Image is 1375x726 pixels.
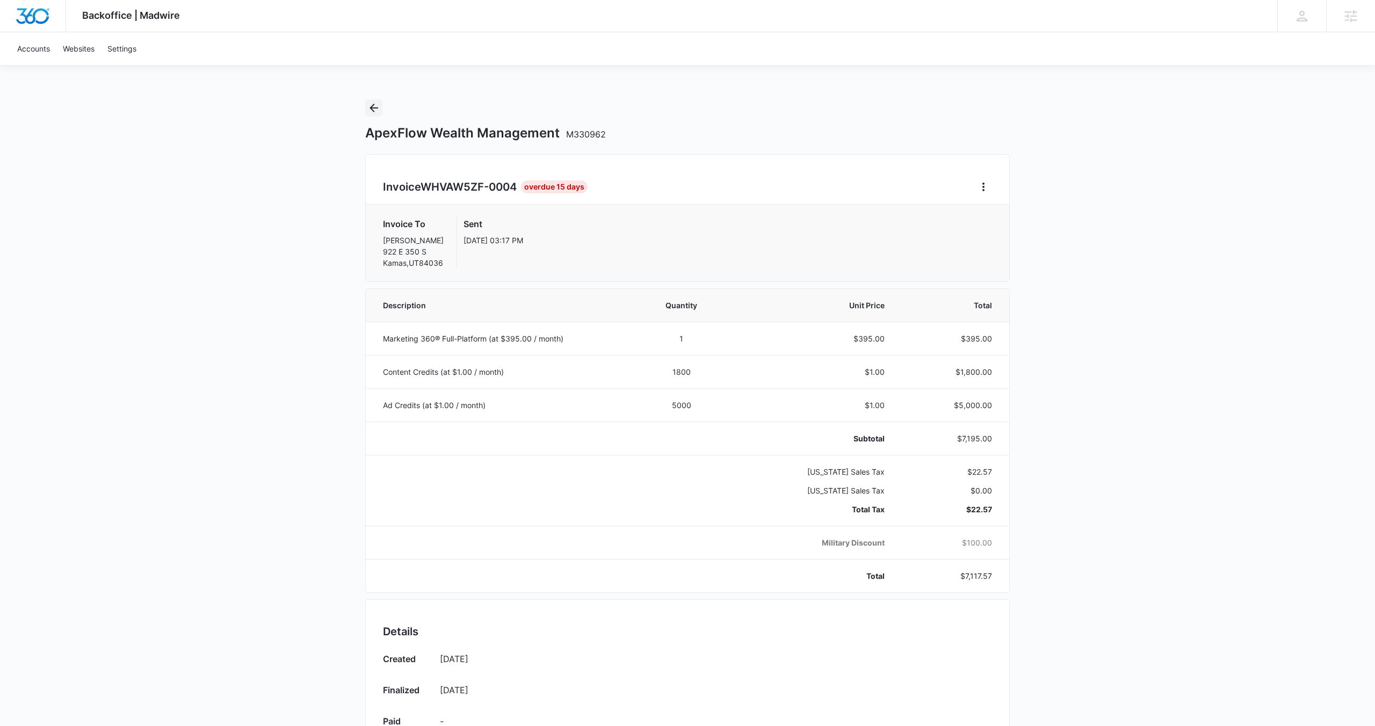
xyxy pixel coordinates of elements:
[741,485,885,496] p: [US_STATE] Sales Tax
[421,180,517,193] span: WHVAW5ZF-0004
[741,300,885,311] span: Unit Price
[383,366,621,377] p: Content Credits (at $1.00 / month)
[29,62,38,71] img: tab_domain_overview_orange.svg
[17,17,26,26] img: logo_orange.svg
[521,180,588,193] div: Overdue 15 Days
[464,235,523,246] p: [DATE] 03:17 PM
[910,366,992,377] p: $1,800.00
[365,125,606,141] h1: ApexFlow Wealth Management
[910,537,992,548] p: $100.00
[101,32,143,65] a: Settings
[383,400,621,411] p: Ad Credits (at $1.00 / month)
[910,570,992,582] p: $7,117.57
[383,333,621,344] p: Marketing 360® Full-Platform (at $395.00 / month)
[647,300,715,311] span: Quantity
[383,652,429,669] h3: Created
[383,235,444,268] p: [PERSON_NAME] 922 E 350 S Kamas , UT 84036
[634,322,728,355] td: 1
[910,433,992,444] p: $7,195.00
[634,388,728,422] td: 5000
[17,28,26,37] img: website_grey.svg
[741,570,885,582] p: Total
[910,333,992,344] p: $395.00
[383,684,429,700] h3: Finalized
[82,10,180,21] span: Backoffice | Madwire
[741,504,885,515] p: Total Tax
[910,400,992,411] p: $5,000.00
[30,17,53,26] div: v 4.0.25
[28,28,118,37] div: Domain: [DOMAIN_NAME]
[440,684,992,696] p: [DATE]
[910,466,992,477] p: $22.57
[464,217,523,230] h3: Sent
[634,355,728,388] td: 1800
[383,179,521,195] h2: Invoice
[741,333,885,344] p: $395.00
[41,63,96,70] div: Domain Overview
[741,433,885,444] p: Subtotal
[975,178,992,195] button: Home
[741,537,885,548] p: Military Discount
[566,129,606,140] span: M330962
[383,300,621,311] span: Description
[910,504,992,515] p: $22.57
[365,99,382,117] button: Back
[741,400,885,411] p: $1.00
[11,32,56,65] a: Accounts
[56,32,101,65] a: Websites
[910,300,992,311] span: Total
[910,485,992,496] p: $0.00
[440,652,992,665] p: [DATE]
[741,466,885,477] p: [US_STATE] Sales Tax
[741,366,885,377] p: $1.00
[383,623,992,640] h2: Details
[383,217,444,230] h3: Invoice To
[119,63,181,70] div: Keywords by Traffic
[107,62,115,71] img: tab_keywords_by_traffic_grey.svg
